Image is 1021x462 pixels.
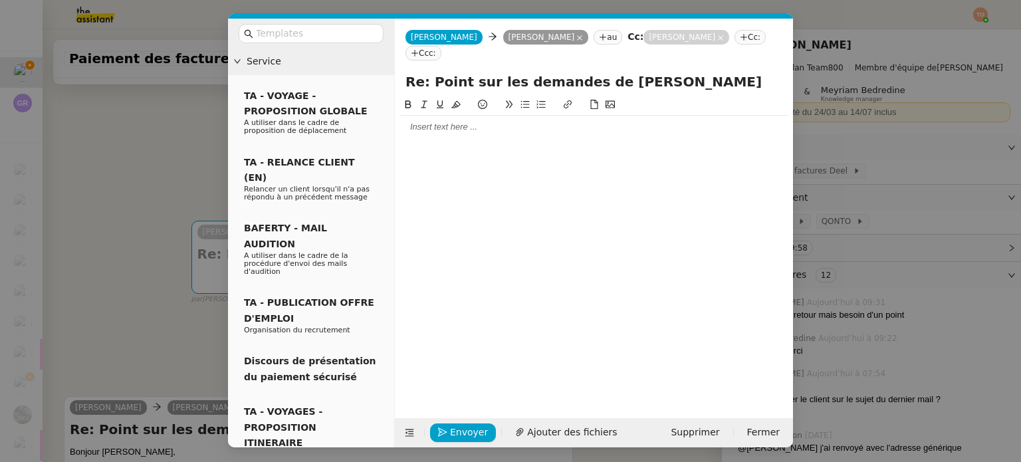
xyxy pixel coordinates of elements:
span: Service [247,54,389,69]
button: Envoyer [430,423,496,442]
button: Fermer [739,423,788,442]
nz-tag: [PERSON_NAME] [503,30,589,45]
button: Ajouter des fichiers [507,423,625,442]
span: Relancer un client lorsqu'il n'a pas répondu à un précédent message [244,185,370,201]
span: Discours de présentation du paiement sécurisé [244,356,376,382]
nz-tag: Cc: [735,30,766,45]
span: Supprimer [671,425,719,440]
span: TA - PUBLICATION OFFRE D'EMPLOI [244,297,374,323]
span: Ajouter des fichiers [527,425,617,440]
span: BAFERTY - MAIL AUDITION [244,223,327,249]
input: Subject [405,72,782,92]
span: [PERSON_NAME] [411,33,477,42]
input: Templates [256,26,376,41]
span: TA - RELANCE CLIENT (EN) [244,157,355,183]
span: Fermer [747,425,780,440]
span: TA - VOYAGE - PROPOSITION GLOBALE [244,90,367,116]
span: TA - VOYAGES - PROPOSITION ITINERAIRE [244,406,322,448]
nz-tag: [PERSON_NAME] [643,30,729,45]
nz-tag: au [594,30,622,45]
span: A utiliser dans le cadre de la procédure d'envoi des mails d'audition [244,251,348,276]
span: Organisation du recrutement [244,326,350,334]
span: Envoyer [450,425,488,440]
div: Service [228,49,394,74]
button: Supprimer [663,423,727,442]
nz-tag: Ccc: [405,46,441,60]
strong: Cc: [627,31,643,42]
span: A utiliser dans le cadre de proposition de déplacement [244,118,346,135]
